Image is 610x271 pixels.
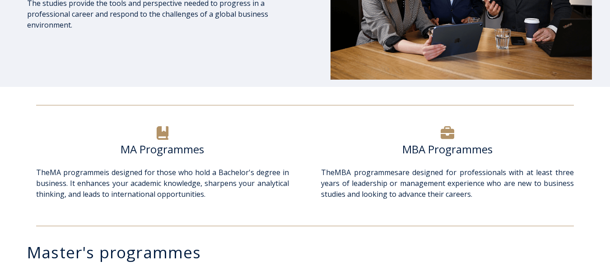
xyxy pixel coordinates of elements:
h6: MBA Programmes [321,143,574,156]
span: The is designed for those who hold a Bachelor's degree in business. It enhances your academic kno... [36,167,289,199]
h6: MA Programmes [36,143,289,156]
a: MBA programmes [335,167,398,177]
a: MA programme [50,167,104,177]
span: The are designed for professionals with at least three years of leadership or management experien... [321,167,574,199]
h3: Master's programmes [27,244,592,260]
